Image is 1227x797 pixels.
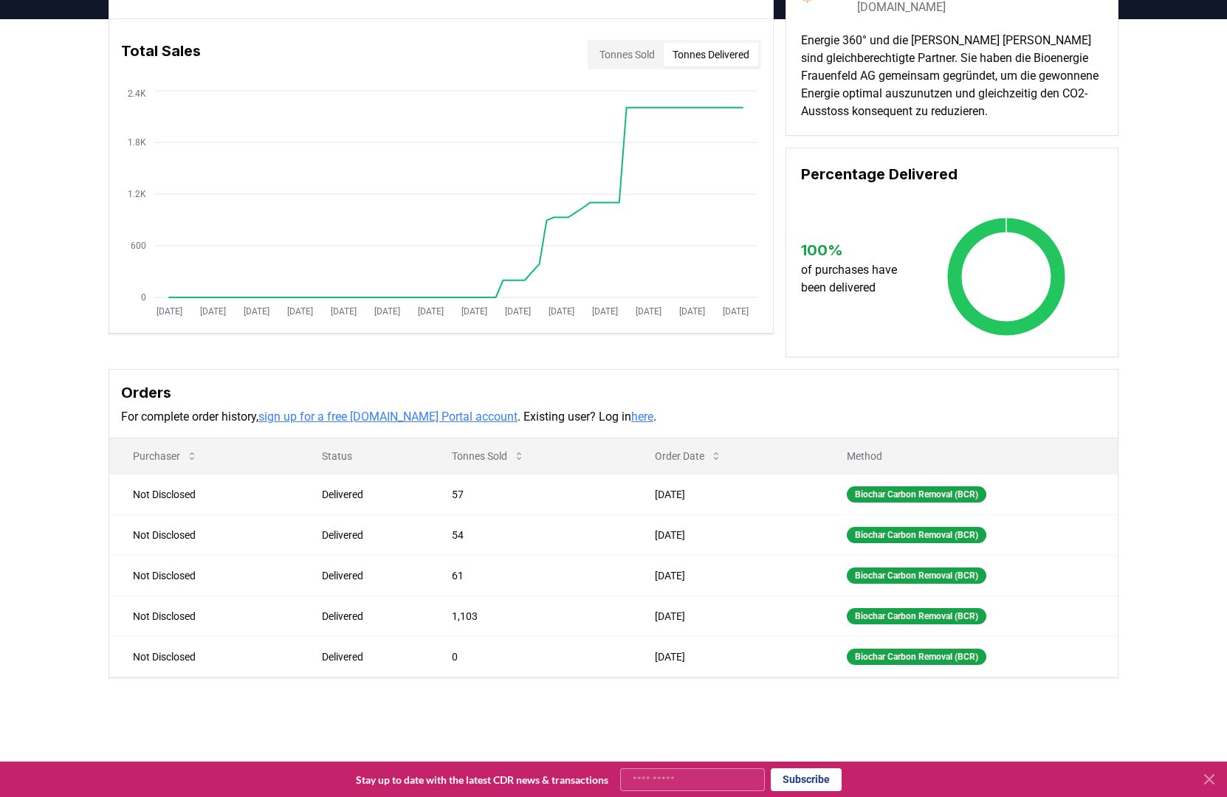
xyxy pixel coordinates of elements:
tspan: [DATE] [418,306,444,317]
div: Biochar Carbon Removal (BCR) [847,527,986,543]
button: Purchaser [121,441,210,471]
tspan: [DATE] [723,306,749,317]
td: Not Disclosed [109,474,298,514]
td: 61 [428,555,630,596]
td: [DATE] [631,636,824,677]
tspan: [DATE] [549,306,574,317]
tspan: [DATE] [244,306,269,317]
h3: Percentage Delivered [801,163,1103,185]
button: Tonnes Delivered [664,43,758,66]
td: Not Disclosed [109,636,298,677]
tspan: [DATE] [461,306,487,317]
div: Delivered [322,528,417,542]
p: Method [835,449,1106,463]
tspan: [DATE] [679,306,705,317]
td: [DATE] [631,596,824,636]
tspan: 1.2K [128,189,146,199]
h3: Orders [121,382,1106,404]
td: Not Disclosed [109,514,298,555]
h3: 100 % [801,239,911,261]
td: 54 [428,514,630,555]
td: 1,103 [428,596,630,636]
div: Biochar Carbon Removal (BCR) [847,608,986,624]
td: [DATE] [631,514,824,555]
tspan: 1.8K [128,137,146,148]
div: Delivered [322,568,417,583]
td: 57 [428,474,630,514]
tspan: [DATE] [592,306,618,317]
td: [DATE] [631,555,824,596]
p: Energie 360° und die [PERSON_NAME] [PERSON_NAME] sind gleichberechtigte Partner. Sie haben die Bi... [801,32,1103,120]
a: sign up for a free [DOMAIN_NAME] Portal account [258,410,518,424]
div: Delivered [322,649,417,664]
tspan: [DATE] [331,306,357,317]
tspan: 0 [141,292,146,303]
button: Tonnes Sold [591,43,664,66]
div: Delivered [322,609,417,624]
p: For complete order history, . Existing user? Log in . [121,408,1106,426]
tspan: [DATE] [287,306,313,317]
div: Biochar Carbon Removal (BCR) [847,486,986,503]
tspan: [DATE] [200,306,226,317]
tspan: [DATE] [505,306,531,317]
button: Order Date [643,441,734,471]
tspan: 2.4K [128,89,146,99]
p: Status [310,449,417,463]
tspan: [DATE] [374,306,400,317]
div: Biochar Carbon Removal (BCR) [847,649,986,665]
button: Tonnes Sold [440,441,537,471]
a: here [631,410,653,424]
div: Delivered [322,487,417,502]
td: Not Disclosed [109,596,298,636]
tspan: [DATE] [157,306,182,317]
tspan: [DATE] [636,306,661,317]
div: Biochar Carbon Removal (BCR) [847,567,986,584]
td: [DATE] [631,474,824,514]
td: 0 [428,636,630,677]
tspan: 600 [131,241,146,251]
p: of purchases have been delivered [801,261,911,297]
h3: Total Sales [121,40,201,69]
td: Not Disclosed [109,555,298,596]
